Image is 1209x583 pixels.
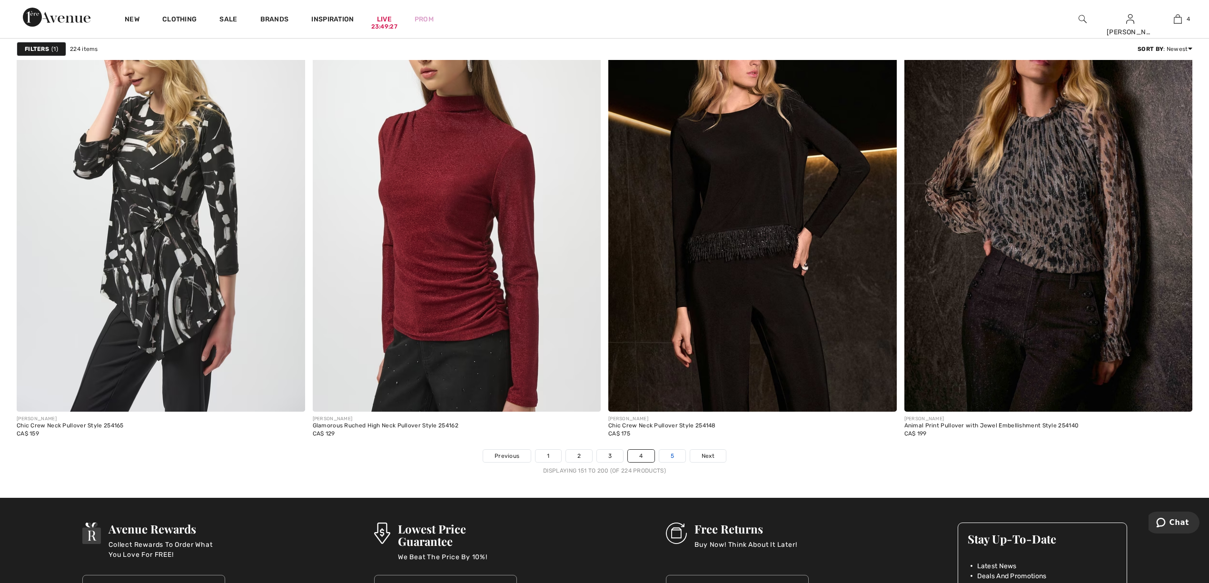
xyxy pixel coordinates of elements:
[1174,13,1182,25] img: My Bag
[608,430,630,437] span: CA$ 175
[608,415,716,423] div: [PERSON_NAME]
[1149,512,1199,535] iframe: Opens a widget where you can chat to one of our agents
[694,523,797,535] h3: Free Returns
[17,466,1192,475] div: Displaying 151 to 200 (of 224 products)
[904,423,1079,429] div: Animal Print Pullover with Jewel Embellishment Style 254140
[1154,13,1201,25] a: 4
[374,523,390,544] img: Lowest Price Guarantee
[1107,27,1153,37] div: [PERSON_NAME]
[694,540,797,559] p: Buy Now! Think About It Later!
[495,452,519,460] span: Previous
[398,552,517,571] p: We Beat The Price By 10%!
[566,450,592,462] a: 2
[219,15,237,25] a: Sale
[313,423,458,429] div: Glamorous Ruched High Neck Pullover Style 254162
[968,533,1117,545] h3: Stay Up-To-Date
[23,8,90,27] img: 1ère Avenue
[659,450,685,462] a: 5
[311,15,354,25] span: Inspiration
[904,430,927,437] span: CA$ 199
[313,430,335,437] span: CA$ 129
[70,45,98,53] span: 224 items
[313,415,458,423] div: [PERSON_NAME]
[977,561,1017,571] span: Latest News
[25,45,49,53] strong: Filters
[904,415,1079,423] div: [PERSON_NAME]
[702,452,714,460] span: Next
[1138,46,1163,52] strong: Sort By
[17,423,124,429] div: Chic Crew Neck Pullover Style 254165
[1187,15,1190,23] span: 4
[483,450,531,462] a: Previous
[1126,13,1134,25] img: My Info
[82,523,101,544] img: Avenue Rewards
[109,523,225,535] h3: Avenue Rewards
[371,22,397,31] div: 23:49:27
[17,449,1192,475] nav: Page navigation
[597,450,623,462] a: 3
[51,45,58,53] span: 1
[977,571,1047,581] span: Deals And Promotions
[377,14,392,24] a: Live23:49:27
[17,415,124,423] div: [PERSON_NAME]
[608,423,716,429] div: Chic Crew Neck Pullover Style 254148
[260,15,289,25] a: Brands
[162,15,197,25] a: Clothing
[535,450,561,462] a: 1
[17,430,39,437] span: CA$ 159
[690,450,726,462] a: Next
[398,523,517,547] h3: Lowest Price Guarantee
[666,523,687,544] img: Free Returns
[1138,45,1192,53] div: : Newest
[628,450,654,462] a: 4
[125,15,139,25] a: New
[109,540,225,559] p: Collect Rewards To Order What You Love For FREE!
[415,14,434,24] a: Prom
[1079,13,1087,25] img: search the website
[1126,14,1134,23] a: Sign In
